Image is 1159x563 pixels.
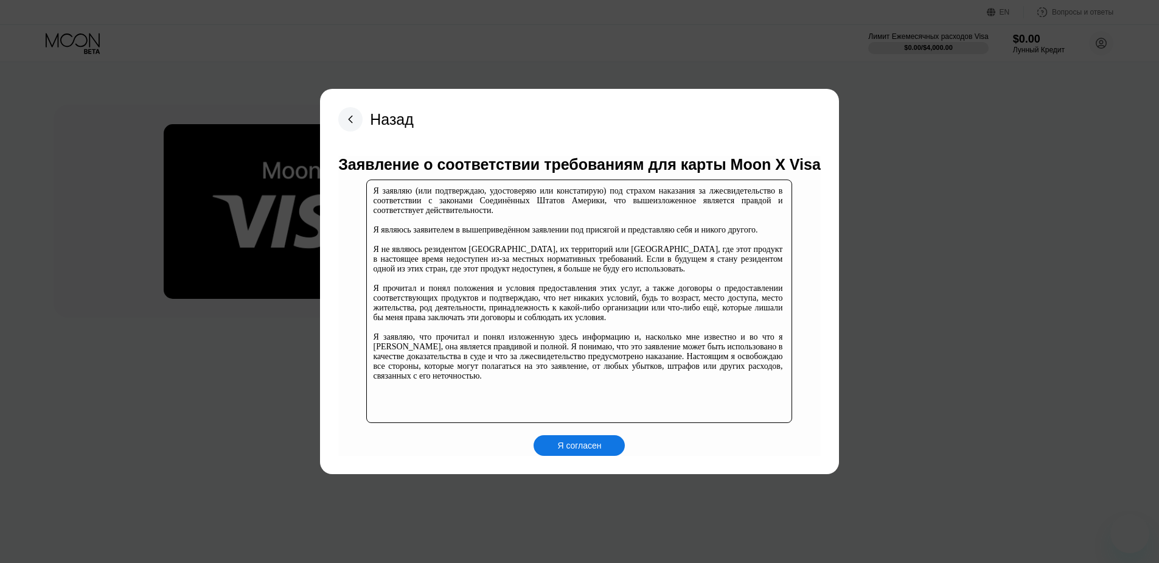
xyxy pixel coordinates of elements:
[338,107,414,131] div: Назад
[370,111,414,128] div: Назад
[557,440,601,451] div: Я согласен
[534,435,625,456] div: Я согласен
[373,186,782,381] div: Я заявляю (или подтверждаю, удостоверяю или констатирую) под страхом наказания за лжесвидетельств...
[1110,514,1149,553] iframe: Кнопка запуска окна обмена сообщениями
[338,156,821,173] div: Заявление о соответствии требованиям для карты Moon X Visa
